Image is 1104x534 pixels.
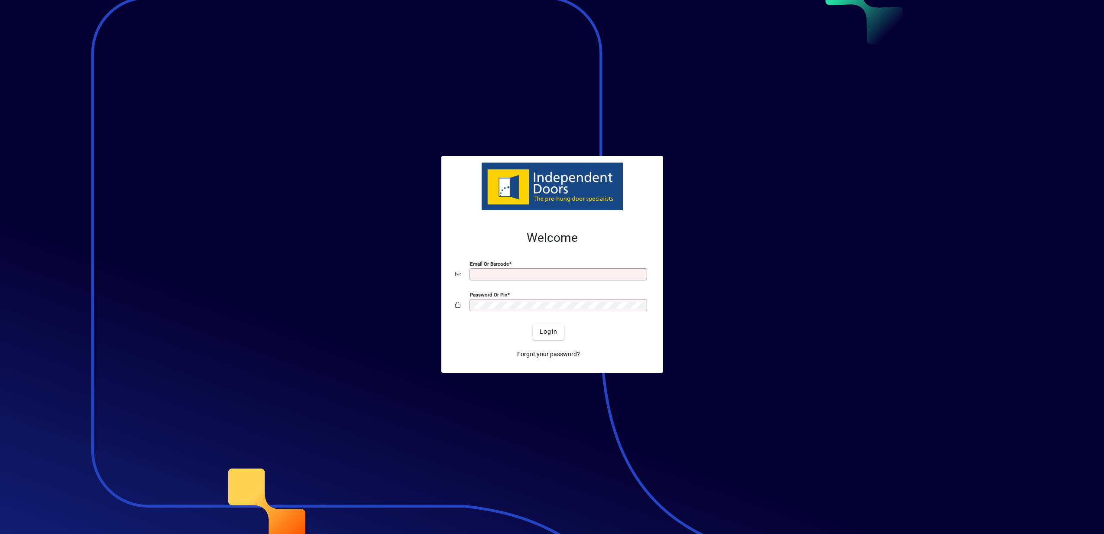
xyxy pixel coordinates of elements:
span: Forgot your password? [517,350,580,359]
h2: Welcome [455,231,649,245]
mat-label: Password or Pin [470,291,507,297]
button: Login [533,324,564,340]
a: Forgot your password? [514,347,583,362]
mat-label: Email or Barcode [470,260,509,267]
span: Login [540,327,557,336]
